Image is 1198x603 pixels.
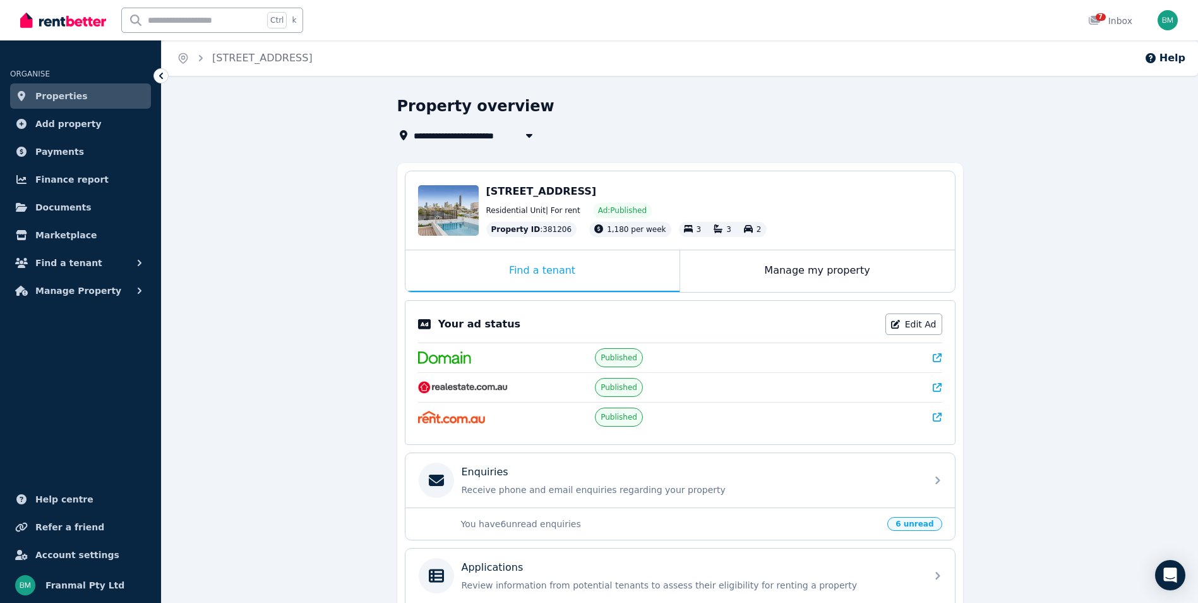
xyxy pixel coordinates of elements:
p: Review information from potential tenants to assess their eligibility for renting a property [462,579,919,592]
a: Help centre [10,487,151,512]
h1: Property overview [397,96,554,116]
a: Properties [10,83,151,109]
span: Property ID [491,224,541,234]
p: Enquiries [462,465,508,480]
p: Your ad status [438,317,520,332]
span: k [292,15,296,25]
span: Franmal Pty Ltd [45,578,124,593]
span: Documents [35,200,92,215]
span: Ctrl [267,12,287,28]
span: Payments [35,144,84,159]
a: Refer a friend [10,515,151,540]
p: Applications [462,560,524,575]
span: Help centre [35,492,93,507]
div: Open Intercom Messenger [1155,560,1185,590]
span: Finance report [35,172,109,187]
span: 3 [697,225,702,234]
span: 3 [726,225,731,234]
img: RealEstate.com.au [418,381,508,394]
div: Inbox [1088,15,1132,27]
span: Account settings [35,547,119,563]
a: Account settings [10,542,151,568]
a: Add property [10,111,151,137]
span: Properties [35,88,88,104]
img: RentBetter [20,11,106,30]
span: Find a tenant [35,255,102,271]
span: Marketplace [35,228,97,243]
span: ORGANISE [10,70,50,78]
a: Marketplace [10,222,151,248]
img: Domain.com.au [418,351,471,364]
a: Finance report [10,167,151,192]
p: You have 6 unread enquiries [461,518,880,530]
span: 2 [757,225,762,234]
span: Manage Property [35,283,121,298]
span: Refer a friend [35,520,104,535]
button: Manage Property [10,278,151,303]
p: Receive phone and email enquiries regarding your property [462,484,919,496]
span: Ad: Published [598,205,647,216]
span: [STREET_ADDRESS] [486,185,597,197]
span: 7 [1096,13,1106,21]
img: Franmal Pty Ltd [1158,10,1178,30]
a: Payments [10,139,151,164]
div: : 381206 [486,222,577,237]
span: Published [601,412,637,422]
span: Published [601,353,637,363]
a: Edit Ad [885,314,942,335]
button: Help [1144,51,1185,66]
div: Manage my property [680,250,955,292]
img: Franmal Pty Ltd [15,575,35,595]
span: 1,180 per week [607,225,666,234]
a: ApplicationsReview information from potential tenants to assess their eligibility for renting a p... [405,549,955,603]
a: [STREET_ADDRESS] [212,52,313,64]
img: Rent.com.au [418,411,486,423]
a: Documents [10,195,151,220]
span: Published [601,382,637,393]
nav: Breadcrumb [162,40,328,76]
span: 6 unread [887,517,942,531]
a: EnquiriesReceive phone and email enquiries regarding your property [405,453,955,508]
div: Find a tenant [405,250,680,292]
span: Add property [35,116,102,131]
button: Find a tenant [10,250,151,276]
span: Residential Unit | For rent [486,205,580,216]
